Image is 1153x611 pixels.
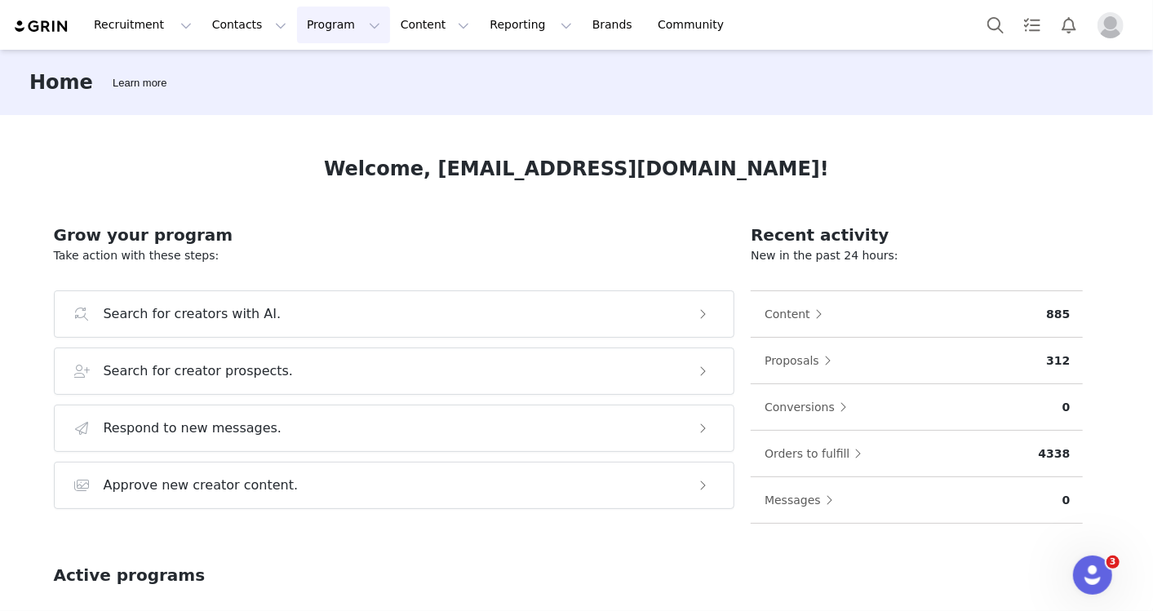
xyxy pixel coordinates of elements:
[480,7,581,43] button: Reporting
[1106,556,1120,569] span: 3
[54,247,735,264] p: Take action with these steps:
[978,7,1013,43] button: Search
[764,348,840,374] button: Proposals
[764,487,841,513] button: Messages
[104,361,294,381] h3: Search for creator prospects.
[202,7,296,43] button: Contacts
[54,223,735,247] h2: Grow your program
[1073,556,1112,595] iframe: Intercom live chat
[1014,7,1050,43] a: Tasks
[1062,399,1071,416] p: 0
[13,19,70,34] img: grin logo
[764,301,831,327] button: Content
[751,223,1083,247] h2: Recent activity
[1051,7,1087,43] button: Notifications
[54,563,206,587] h2: Active programs
[104,304,282,324] h3: Search for creators with AI.
[648,7,741,43] a: Community
[1046,352,1070,370] p: 312
[1039,445,1071,463] p: 4338
[297,7,390,43] button: Program
[54,405,735,452] button: Respond to new messages.
[29,68,93,97] h3: Home
[324,154,829,184] h1: Welcome, [EMAIL_ADDRESS][DOMAIN_NAME]!
[391,7,480,43] button: Content
[583,7,647,43] a: Brands
[751,247,1083,264] p: New in the past 24 hours:
[1062,492,1071,509] p: 0
[84,7,202,43] button: Recruitment
[54,462,735,509] button: Approve new creator content.
[104,476,299,495] h3: Approve new creator content.
[1098,12,1124,38] img: placeholder-profile.jpg
[54,348,735,395] button: Search for creator prospects.
[1046,306,1070,323] p: 885
[764,441,870,467] button: Orders to fulfill
[764,394,855,420] button: Conversions
[54,290,735,338] button: Search for creators with AI.
[109,75,170,91] div: Tooltip anchor
[1088,12,1140,38] button: Profile
[104,418,282,438] h3: Respond to new messages.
